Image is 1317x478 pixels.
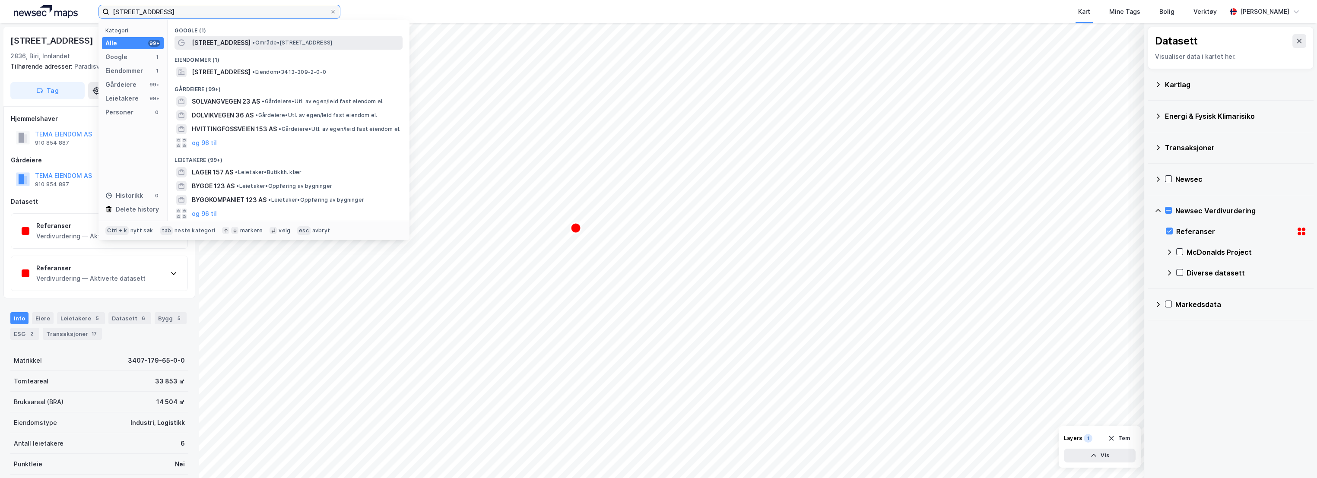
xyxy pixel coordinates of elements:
[1165,142,1307,153] div: Transaksjoner
[14,418,57,428] div: Eiendomstype
[1175,299,1307,310] div: Markedsdata
[10,312,29,324] div: Info
[252,69,326,76] span: Eiendom • 3413-309-2-0-0
[105,66,143,76] div: Eiendommer
[1155,34,1198,48] div: Datasett
[168,79,409,95] div: Gårdeiere (99+)
[192,138,217,148] button: og 96 til
[14,438,63,449] div: Antall leietakere
[10,61,181,72] div: Paradisvegen 19
[192,96,260,107] span: SOLVANGVEGEN 23 AS
[1102,431,1136,445] button: Tøm
[175,459,185,469] div: Nei
[11,196,188,207] div: Datasett
[155,376,185,386] div: 33 853 ㎡
[155,312,187,324] div: Bygg
[571,223,581,233] div: Map marker
[297,226,311,235] div: esc
[268,196,271,203] span: •
[35,181,69,188] div: 910 854 887
[1064,449,1136,462] button: Vis
[262,98,264,104] span: •
[10,82,85,99] button: Tag
[1175,206,1307,216] div: Newsec Verdivurdering
[10,63,74,70] span: Tilhørende adresser:
[1187,268,1307,278] div: Diverse datasett
[192,209,217,219] button: og 96 til
[1240,6,1289,17] div: [PERSON_NAME]
[1159,6,1174,17] div: Bolig
[240,227,263,234] div: markere
[14,5,78,18] img: logo.a4113a55bc3d86da70a041830d287a7e.svg
[1165,111,1307,121] div: Energi & Fysisk Klimarisiko
[93,314,102,323] div: 5
[109,5,330,18] input: Søk på adresse, matrikkel, gårdeiere, leietakere eller personer
[105,226,129,235] div: Ctrl + k
[27,329,36,338] div: 2
[153,67,160,74] div: 1
[312,227,330,234] div: avbryt
[32,312,54,324] div: Eiere
[279,126,400,133] span: Gårdeiere • Utl. av egen/leid fast eiendom el.
[14,459,42,469] div: Punktleie
[153,109,160,116] div: 0
[130,418,185,428] div: Industri, Logistikk
[57,312,105,324] div: Leietakere
[192,195,267,205] span: BYGGKOMPANIET 123 AS
[236,183,332,190] span: Leietaker • Oppføring av bygninger
[192,181,235,191] span: BYGGE 123 AS
[36,273,146,284] div: Verdivurdering — Aktiverte datasett
[148,40,160,47] div: 99+
[10,34,95,47] div: [STREET_ADDRESS]
[36,263,146,273] div: Referanser
[105,93,139,104] div: Leietakere
[236,183,239,189] span: •
[105,79,136,90] div: Gårdeiere
[175,227,215,234] div: neste kategori
[35,139,69,146] div: 910 854 887
[153,192,160,199] div: 0
[1155,51,1306,62] div: Visualiser data i kartet her.
[105,27,164,34] div: Kategori
[1109,6,1140,17] div: Mine Tags
[148,95,160,102] div: 99+
[279,126,281,132] span: •
[14,376,48,386] div: Tomteareal
[10,51,70,61] div: 2836, Biri, Innlandet
[252,39,255,46] span: •
[1274,437,1317,478] div: Kontrollprogram for chat
[168,50,409,65] div: Eiendommer (1)
[1165,79,1307,90] div: Kartlag
[1274,437,1317,478] iframe: Chat Widget
[10,328,39,340] div: ESG
[1176,226,1293,237] div: Referanser
[235,169,238,175] span: •
[1175,174,1307,184] div: Newsec
[252,69,255,75] span: •
[262,98,384,105] span: Gårdeiere • Utl. av egen/leid fast eiendom el.
[268,196,364,203] span: Leietaker • Oppføring av bygninger
[105,52,127,62] div: Google
[168,20,409,36] div: Google (1)
[105,107,133,117] div: Personer
[1064,435,1082,442] div: Layers
[139,314,148,323] div: 6
[105,38,117,48] div: Alle
[1187,247,1307,257] div: McDonalds Project
[43,328,102,340] div: Transaksjoner
[255,112,258,118] span: •
[252,39,332,46] span: Område • [STREET_ADDRESS]
[168,150,409,165] div: Leietakere (99+)
[1193,6,1217,17] div: Verktøy
[156,397,185,407] div: 14 504 ㎡
[192,167,233,177] span: LAGER 157 AS
[108,312,151,324] div: Datasett
[153,54,160,60] div: 1
[1078,6,1090,17] div: Kart
[192,110,254,120] span: DOLVIKVEGEN 36 AS
[36,221,146,231] div: Referanser
[160,226,173,235] div: tab
[255,112,377,119] span: Gårdeiere • Utl. av egen/leid fast eiendom el.
[128,355,185,366] div: 3407-179-65-0-0
[192,124,277,134] span: HVITTINGFOSSVEIEN 153 AS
